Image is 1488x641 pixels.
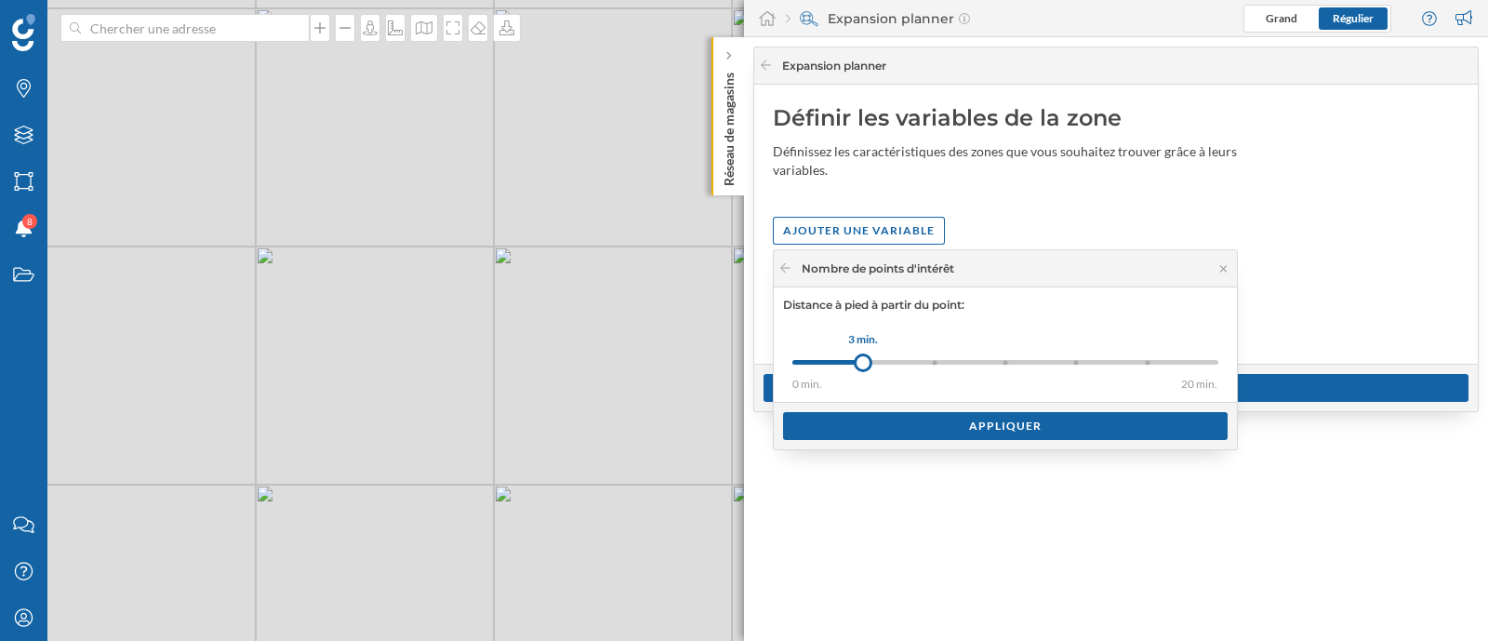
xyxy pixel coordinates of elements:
span: Assistance [30,13,120,30]
div: 0 min. [792,374,839,393]
span: 8 [27,212,33,231]
span: Grand [1266,11,1297,25]
p: Réseau de magasins [720,65,738,186]
div: Définir les variables de la zone [773,103,1459,133]
span: Nombre de points d'intérêt [802,260,954,277]
div: Distance à pied à partir du point: [774,287,1237,314]
span: Régulier [1333,11,1374,25]
img: search-areas.svg [800,9,818,28]
div: 3 min. [840,330,886,349]
div: 20 min. [1181,374,1255,393]
span: Expansion planner [782,58,886,74]
img: Logo Geoblink [12,14,35,51]
div: Expansion planner [786,9,970,28]
div: Définissez les caractéristiques des zones que vous souhaitez trouver grâce à leurs variables. [773,142,1256,180]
